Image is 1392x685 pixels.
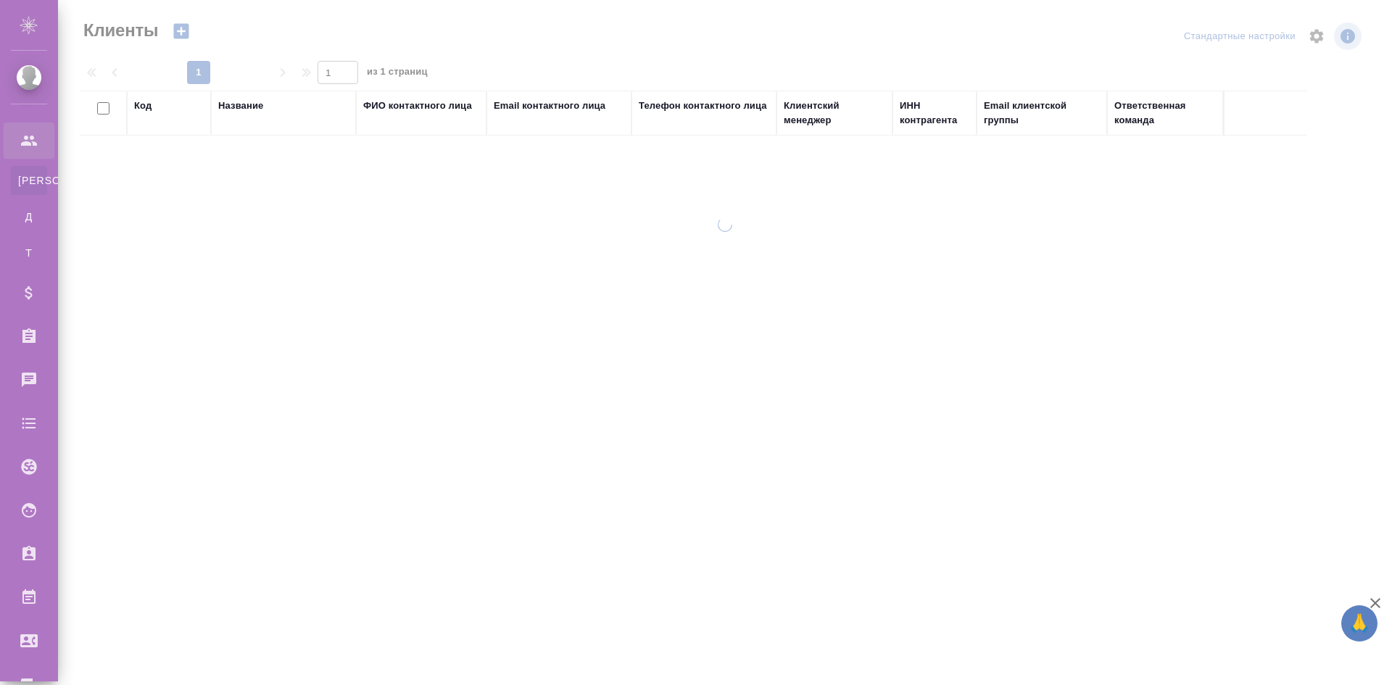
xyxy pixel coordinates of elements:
div: Код [134,99,152,113]
span: Д [18,209,40,224]
span: [PERSON_NAME] [18,173,40,188]
a: Т [11,238,47,267]
a: [PERSON_NAME] [11,166,47,195]
div: ИНН контрагента [900,99,969,128]
div: Клиентский менеджер [784,99,885,128]
a: Д [11,202,47,231]
div: Email контактного лица [494,99,605,113]
div: Email клиентской группы [984,99,1100,128]
div: ФИО контактного лица [363,99,472,113]
span: Т [18,246,40,260]
button: 🙏 [1341,605,1377,642]
span: 🙏 [1347,608,1372,639]
div: Ответственная команда [1114,99,1216,128]
div: Название [218,99,263,113]
div: Телефон контактного лица [639,99,767,113]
